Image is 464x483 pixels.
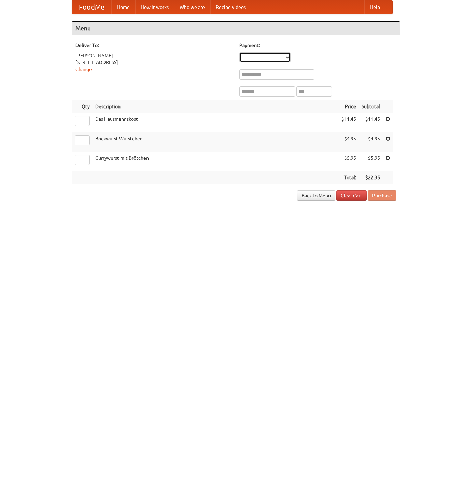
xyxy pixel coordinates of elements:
[72,100,93,113] th: Qty
[339,100,359,113] th: Price
[75,42,233,49] h5: Deliver To:
[135,0,174,14] a: How it works
[93,132,339,152] td: Bockwurst Würstchen
[72,22,400,35] h4: Menu
[339,171,359,184] th: Total:
[359,132,383,152] td: $4.95
[339,132,359,152] td: $4.95
[75,52,233,59] div: [PERSON_NAME]
[359,152,383,171] td: $5.95
[364,0,385,14] a: Help
[339,152,359,171] td: $5.95
[339,113,359,132] td: $11.45
[297,190,335,201] a: Back to Menu
[359,100,383,113] th: Subtotal
[93,152,339,171] td: Currywurst mit Brötchen
[359,113,383,132] td: $11.45
[93,113,339,132] td: Das Hausmannskost
[174,0,210,14] a: Who we are
[239,42,396,49] h5: Payment:
[359,171,383,184] th: $22.35
[368,190,396,201] button: Purchase
[336,190,367,201] a: Clear Cart
[93,100,339,113] th: Description
[111,0,135,14] a: Home
[75,67,92,72] a: Change
[210,0,251,14] a: Recipe videos
[72,0,111,14] a: FoodMe
[75,59,233,66] div: [STREET_ADDRESS]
